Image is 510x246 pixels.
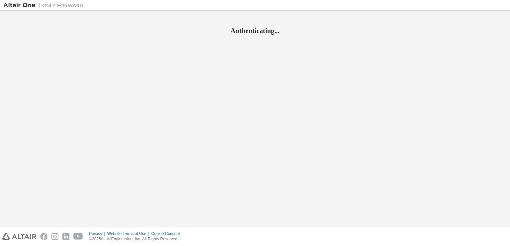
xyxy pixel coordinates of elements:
[151,231,184,236] div: Cookie Consent
[51,233,58,240] img: instagram.svg
[62,233,69,240] img: linkedin.svg
[89,236,184,242] p: © 2025 Altair Engineering, Inc. All Rights Reserved.
[73,233,83,240] img: youtube.svg
[40,233,47,240] img: facebook.svg
[3,2,87,9] img: Altair One
[107,231,151,236] div: Website Terms of Use
[2,233,36,240] img: altair_logo.svg
[3,26,507,35] h2: Authenticating...
[89,231,107,236] div: Privacy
